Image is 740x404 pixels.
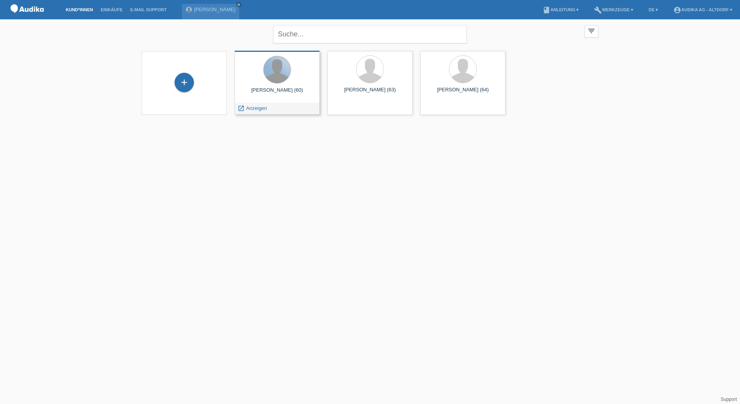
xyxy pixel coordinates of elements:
[8,15,46,21] a: POS — MF Group
[673,6,681,14] i: account_circle
[590,7,637,12] a: buildWerkzeuge ▾
[238,105,267,111] a: launch Anzeigen
[273,25,467,43] input: Suche...
[241,87,313,99] div: [PERSON_NAME] (60)
[175,76,194,89] div: Kund*in hinzufügen
[236,2,242,7] a: close
[62,7,97,12] a: Kund*innen
[194,7,235,12] a: [PERSON_NAME]
[587,27,596,35] i: filter_list
[539,7,582,12] a: bookAnleitung ▾
[97,7,126,12] a: Einkäufe
[645,7,662,12] a: DE ▾
[238,105,245,112] i: launch
[127,7,171,12] a: E-Mail Support
[670,7,736,12] a: account_circleAudika AG - Altdorf ▾
[427,87,499,99] div: [PERSON_NAME] (64)
[237,3,241,7] i: close
[543,6,550,14] i: book
[334,87,406,99] div: [PERSON_NAME] (63)
[594,6,602,14] i: build
[721,397,737,402] a: Support
[246,105,267,111] span: Anzeigen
